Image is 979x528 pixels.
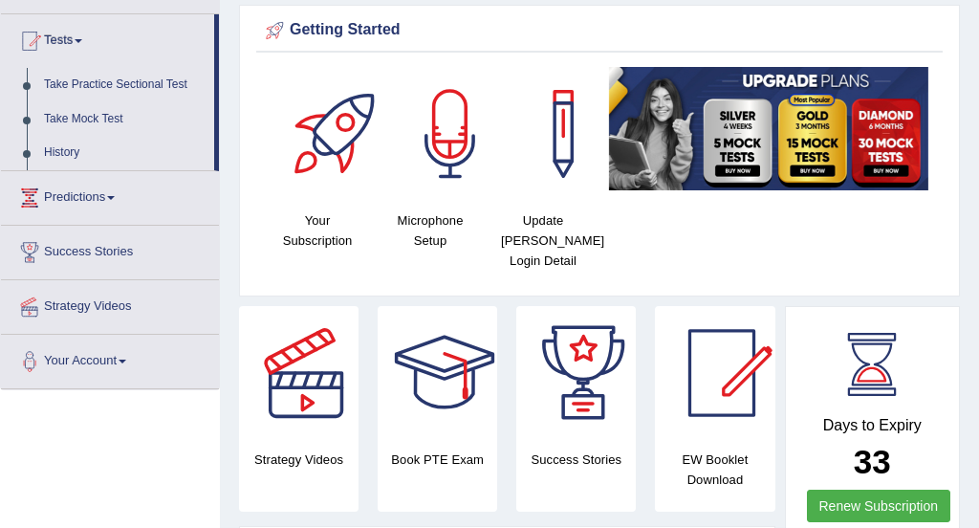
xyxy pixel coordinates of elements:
[239,450,359,470] h4: Strategy Videos
[35,136,214,170] a: History
[35,68,214,102] a: Take Practice Sectional Test
[807,417,939,434] h4: Days to Expiry
[1,335,219,383] a: Your Account
[35,102,214,137] a: Take Mock Test
[655,450,774,490] h4: EW Booklet Download
[378,450,497,470] h4: Book PTE Exam
[609,67,928,190] img: small5.jpg
[496,210,590,271] h4: Update [PERSON_NAME] Login Detail
[854,443,891,480] b: 33
[1,226,219,274] a: Success Stories
[807,490,951,522] a: Renew Subscription
[1,171,219,219] a: Predictions
[1,14,214,62] a: Tests
[1,280,219,328] a: Strategy Videos
[261,16,938,45] div: Getting Started
[383,210,477,251] h4: Microphone Setup
[271,210,364,251] h4: Your Subscription
[516,450,636,470] h4: Success Stories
